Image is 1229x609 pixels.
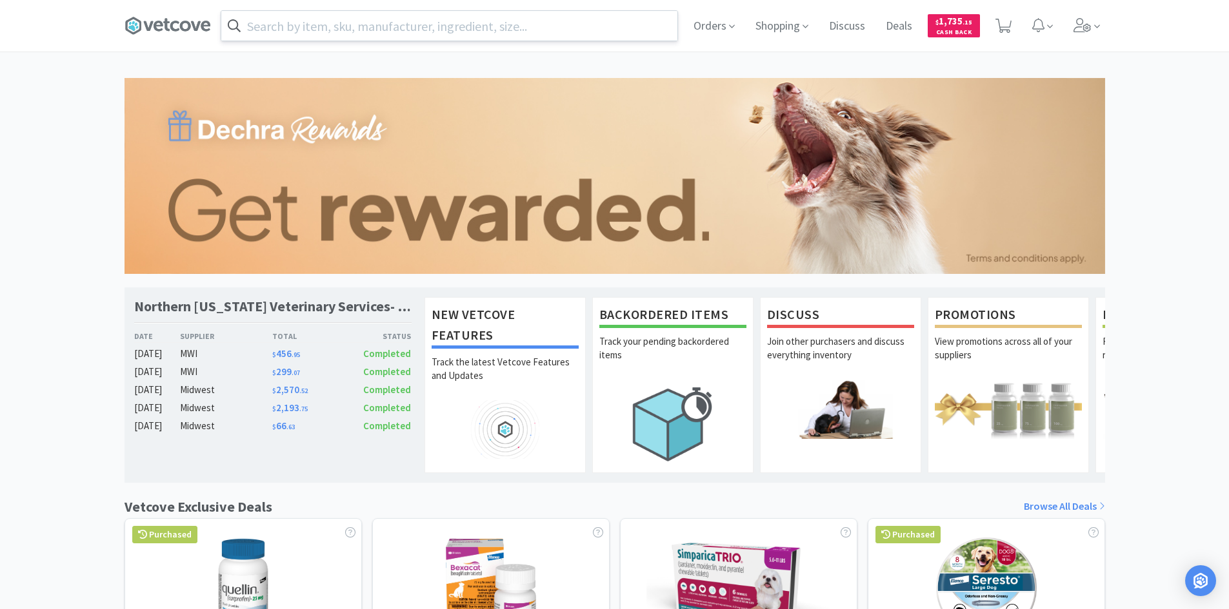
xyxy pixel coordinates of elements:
span: $ [272,405,276,413]
span: $ [272,351,276,359]
a: New Vetcove FeaturesTrack the latest Vetcove Features and Updates [425,297,586,472]
span: $ [272,369,276,377]
h1: New Vetcove Features [432,304,579,349]
a: PromotionsView promotions across all of your suppliers [928,297,1089,472]
a: DiscussJoin other purchasers and discuss everything inventory [760,297,921,472]
span: Completed [363,365,411,378]
span: . 75 [299,405,308,413]
a: [DATE]Midwest$2,570.52Completed [134,382,412,398]
div: Date [134,330,181,342]
h1: Promotions [935,304,1082,328]
div: Supplier [180,330,272,342]
span: . 52 [299,387,308,395]
a: $1,735.15Cash Back [928,8,980,43]
span: 2,193 [272,401,308,414]
div: Total [272,330,342,342]
div: MWI [180,346,272,362]
span: Cash Back [935,29,972,37]
span: 299 [272,365,300,378]
p: Join other purchasers and discuss everything inventory [767,334,914,380]
span: . 63 [286,423,295,431]
div: Midwest [180,400,272,416]
span: Completed [363,420,411,432]
a: Deals [881,21,917,32]
a: [DATE]MWI$456.95Completed [134,346,412,362]
span: $ [935,18,939,26]
span: . 15 [963,18,972,26]
span: 456 [272,347,300,360]
span: . 95 [292,351,300,359]
div: MWI [180,364,272,380]
div: Open Intercom Messenger [1185,565,1216,596]
div: [DATE] [134,418,181,434]
span: Completed [363,383,411,396]
a: [DATE]Midwest$2,193.75Completed [134,400,412,416]
span: . 07 [292,369,300,377]
img: hero_discuss.png [767,380,914,438]
span: 2,570 [272,383,308,396]
p: View promotions across all of your suppliers [935,334,1082,380]
img: hero_backorders.png [599,380,746,468]
h1: Vetcove Exclusive Deals [125,496,272,518]
input: Search by item, sku, manufacturer, ingredient, size... [221,11,677,41]
div: [DATE] [134,364,181,380]
p: Track the latest Vetcove Features and Updates [432,355,579,400]
a: [DATE]MWI$299.07Completed [134,364,412,380]
a: [DATE]Midwest$66.63Completed [134,418,412,434]
a: Browse All Deals [1024,498,1105,515]
span: 1,735 [935,15,972,27]
h1: Discuss [767,304,914,328]
div: [DATE] [134,382,181,398]
p: Track your pending backordered items [599,334,746,380]
span: $ [272,423,276,431]
span: Completed [363,401,411,414]
div: Midwest [180,418,272,434]
span: 66 [272,420,295,432]
h1: Backordered Items [599,304,746,328]
div: Status [342,330,412,342]
span: $ [272,387,276,395]
h1: Northern [US_STATE] Veterinary Services- [GEOGRAPHIC_DATA] [134,297,412,316]
div: [DATE] [134,400,181,416]
img: hero_feature_roadmap.png [432,400,579,459]
img: hero_promotions.png [935,380,1082,438]
a: Backordered ItemsTrack your pending backordered items [592,297,754,472]
div: [DATE] [134,346,181,362]
a: Discuss [824,21,870,32]
div: Midwest [180,382,272,398]
span: Completed [363,347,411,360]
img: 68361da09ae4415aa60d2b591e5f818c.jpg [125,78,1105,274]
